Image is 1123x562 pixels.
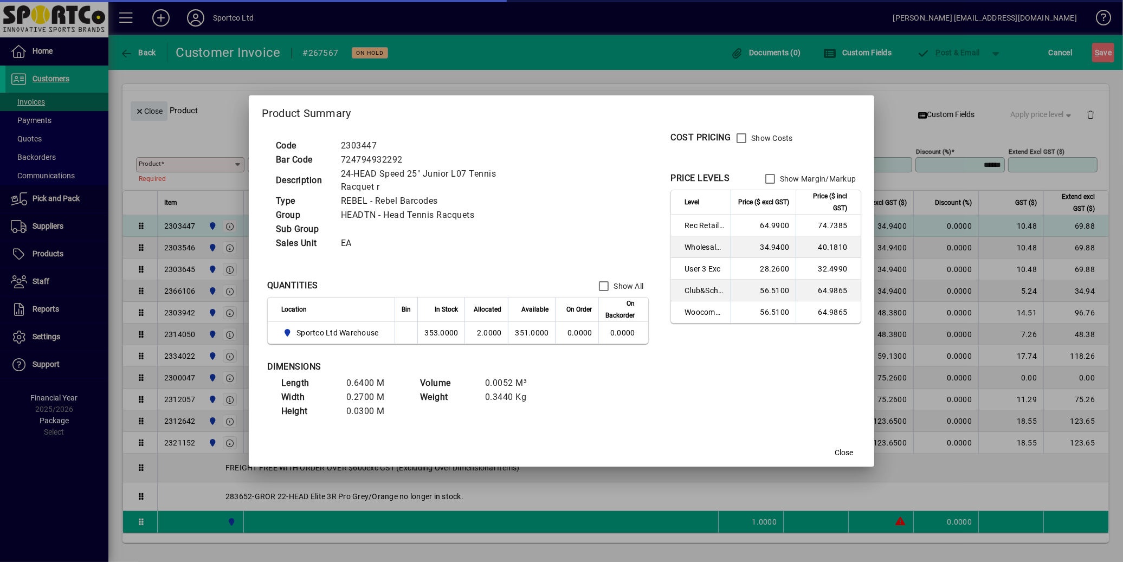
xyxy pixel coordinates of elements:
td: Weight [415,390,480,404]
td: 0.2700 M [341,390,406,404]
td: 56.5100 [731,280,796,301]
td: Type [270,194,335,208]
td: Sales Unit [270,236,335,250]
span: Bin [402,303,411,315]
td: 2303447 [335,139,533,153]
span: Sportco Ltd Warehouse [296,327,378,338]
td: Width [276,390,341,404]
span: Available [521,303,548,315]
td: Group [270,208,335,222]
td: Description [270,167,335,194]
td: 40.1810 [796,236,861,258]
td: REBEL - Rebel Barcodes [335,194,533,208]
label: Show All [611,281,643,292]
td: 34.9400 [731,236,796,258]
td: EA [335,236,533,250]
td: 56.5100 [731,301,796,323]
span: User 3 Exc [685,263,724,274]
span: Close [835,447,853,458]
span: Price ($ excl GST) [738,196,789,208]
td: Code [270,139,335,153]
span: 0.0000 [567,328,592,337]
span: Price ($ incl GST) [803,190,847,214]
td: 0.6400 M [341,376,406,390]
td: 74.7385 [796,215,861,236]
td: 2.0000 [464,322,508,344]
td: 353.0000 [417,322,464,344]
td: Height [276,404,341,418]
div: DIMENSIONS [267,360,538,373]
td: 24-HEAD Speed 25" Junior L07 Tennis Racquet r [335,167,533,194]
span: On Order [566,303,592,315]
span: Location [281,303,307,315]
span: On Backorder [605,298,635,321]
label: Show Margin/Markup [778,173,856,184]
td: 28.2600 [731,258,796,280]
td: 0.0300 M [341,404,406,418]
span: Club&School Exc [685,285,724,296]
td: 351.0000 [508,322,555,344]
td: 64.9900 [731,215,796,236]
span: Rec Retail Inc [685,220,724,231]
label: Show Costs [749,133,793,144]
div: QUANTITIES [267,279,318,292]
td: 0.3440 Kg [480,390,545,404]
td: 0.0000 [598,322,648,344]
button: Close [827,443,861,462]
td: 32.4990 [796,258,861,280]
span: Level [685,196,699,208]
span: In Stock [435,303,458,315]
td: HEADTN - Head Tennis Racquets [335,208,533,222]
td: Sub Group [270,222,335,236]
span: Allocated [474,303,501,315]
h2: Product Summary [249,95,875,127]
td: 0.0052 M³ [480,376,545,390]
span: Wholesale Exc [685,242,724,253]
td: 64.9865 [796,301,861,323]
div: PRICE LEVELS [670,172,730,185]
td: Length [276,376,341,390]
td: 724794932292 [335,153,533,167]
td: 64.9865 [796,280,861,301]
div: COST PRICING [670,131,731,144]
td: Volume [415,376,480,390]
span: Sportco Ltd Warehouse [281,326,383,339]
td: Bar Code [270,153,335,167]
span: Woocommerce Retail [685,307,724,318]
